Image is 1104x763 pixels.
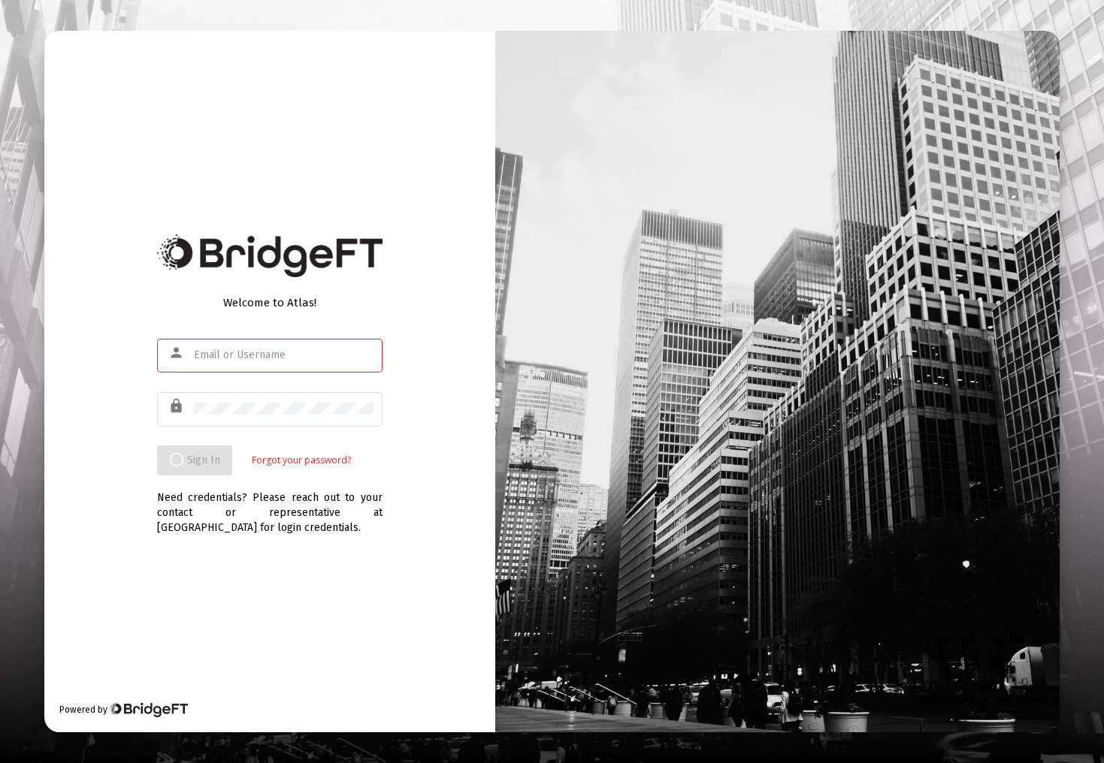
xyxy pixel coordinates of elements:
[157,475,383,535] div: Need credentials? Please reach out to your contact or representative at [GEOGRAPHIC_DATA] for log...
[252,453,351,468] a: Forgot your password?
[109,702,188,717] img: Bridge Financial Technology Logo
[157,234,383,277] img: Bridge Financial Technology Logo
[157,445,232,475] button: Sign In
[194,349,374,361] input: Email or Username
[169,454,220,466] span: Sign In
[157,295,383,310] div: Welcome to Atlas!
[168,344,186,362] mat-icon: person
[168,397,186,415] mat-icon: lock
[59,702,188,717] div: Powered by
